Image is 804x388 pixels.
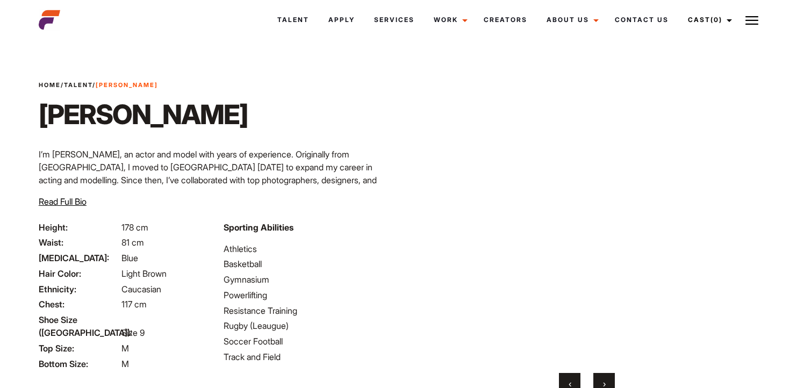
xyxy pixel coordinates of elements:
button: Read Full Bio [39,195,87,208]
video: Your browser does not support the video tag. [428,69,746,360]
span: Blue [121,253,138,263]
p: I’m [PERSON_NAME], an actor and model with years of experience. Originally from [GEOGRAPHIC_DATA]... [39,148,396,225]
span: Waist: [39,236,119,249]
h1: [PERSON_NAME] [39,98,248,131]
span: Light Brown [121,268,167,279]
span: Bottom Size: [39,357,119,370]
a: Work [424,5,474,34]
span: Shoe Size ([GEOGRAPHIC_DATA]): [39,313,119,339]
span: M [121,343,129,354]
li: Gymnasium [224,273,396,286]
a: Contact Us [605,5,678,34]
span: Ethnicity: [39,283,119,296]
li: Basketball [224,257,396,270]
strong: [PERSON_NAME] [96,81,158,89]
span: 117 cm [121,299,147,310]
span: M [121,358,129,369]
span: Hair Color: [39,267,119,280]
span: (0) [710,16,722,24]
span: Caucasian [121,284,161,294]
span: 178 cm [121,222,148,233]
a: Home [39,81,61,89]
span: Read Full Bio [39,196,87,207]
li: Rugby (Leaugue) [224,319,396,332]
strong: Sporting Abilities [224,222,293,233]
li: Soccer Football [224,335,396,348]
a: Talent [64,81,92,89]
a: Apply [319,5,364,34]
a: Creators [474,5,537,34]
span: / / [39,81,158,90]
img: cropped-aefm-brand-fav-22-square.png [39,9,60,31]
li: Powerlifting [224,289,396,301]
span: Size 9 [121,327,145,338]
span: Chest: [39,298,119,311]
a: Talent [268,5,319,34]
span: [MEDICAL_DATA]: [39,252,119,264]
a: Cast(0) [678,5,738,34]
span: 81 cm [121,237,144,248]
a: Services [364,5,424,34]
li: Athletics [224,242,396,255]
span: Height: [39,221,119,234]
li: Resistance Training [224,304,396,317]
a: About Us [537,5,605,34]
img: Burger icon [745,14,758,27]
li: Track and Field [224,350,396,363]
span: Top Size: [39,342,119,355]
